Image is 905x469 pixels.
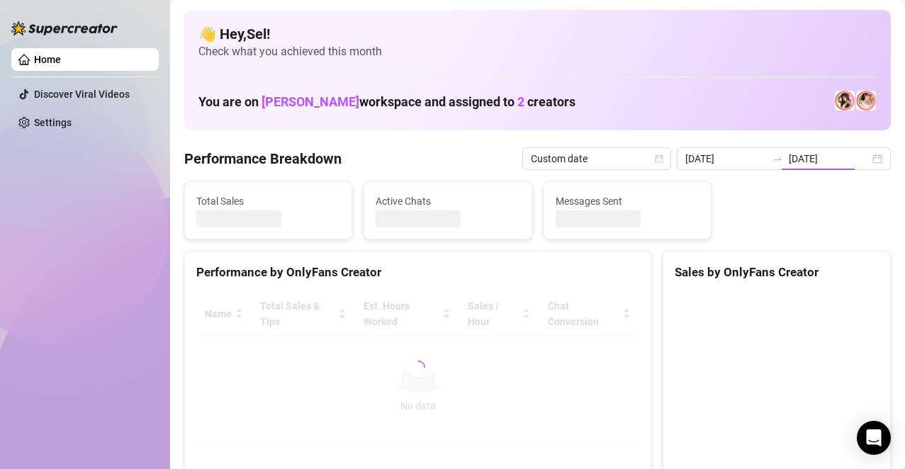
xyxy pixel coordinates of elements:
[196,263,639,282] div: Performance by OnlyFans Creator
[835,91,855,111] img: Holly
[196,193,340,209] span: Total Sales
[198,94,575,110] h1: You are on workspace and assigned to creators
[376,193,519,209] span: Active Chats
[411,361,425,375] span: loading
[34,54,61,65] a: Home
[675,263,879,282] div: Sales by OnlyFans Creator
[531,148,663,169] span: Custom date
[772,153,783,164] span: to
[856,91,876,111] img: 𝖍𝖔𝖑𝖑𝖞
[517,94,524,109] span: 2
[772,153,783,164] span: swap-right
[655,154,663,163] span: calendar
[685,151,766,166] input: Start date
[11,21,118,35] img: logo-BBDzfeDw.svg
[34,117,72,128] a: Settings
[34,89,130,100] a: Discover Viral Videos
[198,24,877,44] h4: 👋 Hey, Sel !
[184,149,342,169] h4: Performance Breakdown
[556,193,699,209] span: Messages Sent
[198,44,877,60] span: Check what you achieved this month
[857,421,891,455] div: Open Intercom Messenger
[789,151,870,166] input: End date
[262,94,359,109] span: [PERSON_NAME]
